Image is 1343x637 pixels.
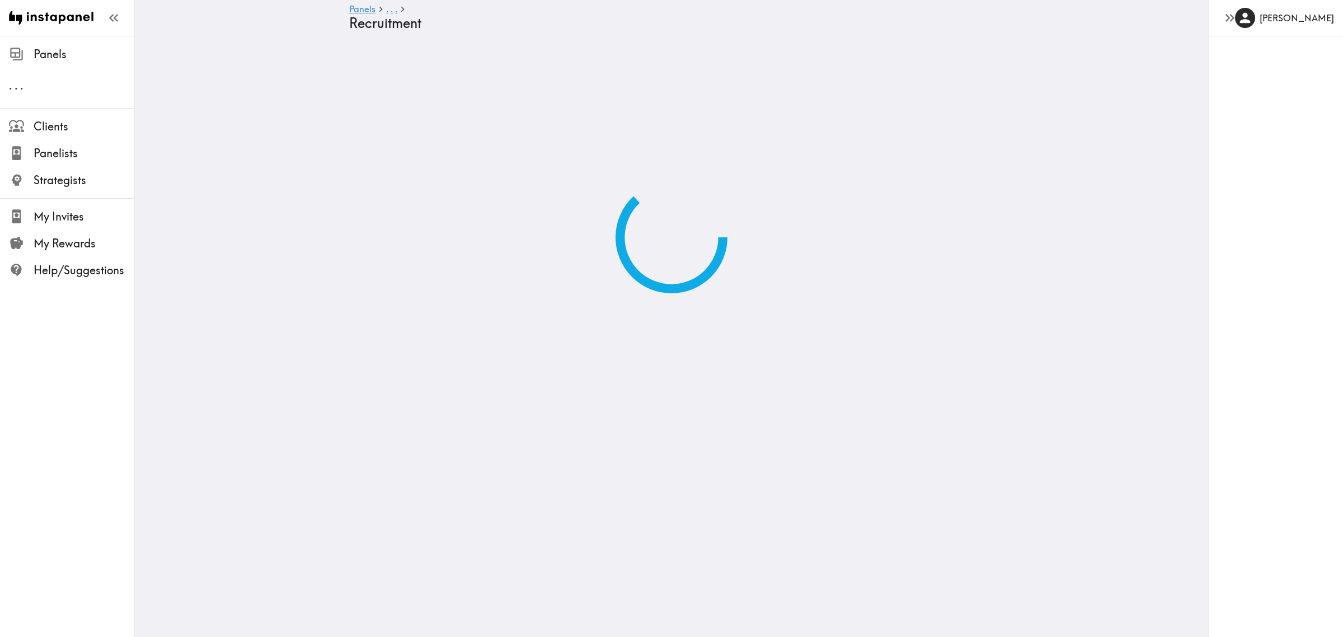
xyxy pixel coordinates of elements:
[15,78,18,92] span: .
[349,4,375,15] a: Panels
[386,4,397,15] a: ...
[34,119,134,134] span: Clients
[34,172,134,188] span: Strategists
[349,15,985,31] h4: Recruitment
[391,3,393,15] span: .
[1260,12,1334,24] h6: [PERSON_NAME]
[34,236,134,251] span: My Rewards
[9,78,12,92] span: .
[20,78,24,92] span: .
[395,3,397,15] span: .
[34,46,134,62] span: Panels
[34,209,134,224] span: My Invites
[34,146,134,161] span: Panelists
[34,263,134,278] span: Help/Suggestions
[386,3,388,15] span: .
